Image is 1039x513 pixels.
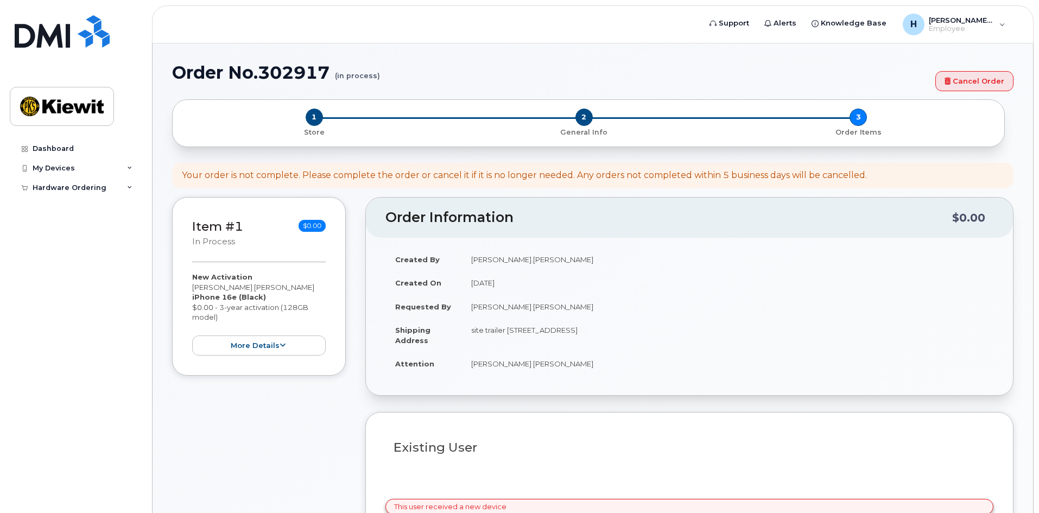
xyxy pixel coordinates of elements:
[299,220,326,232] span: $0.00
[306,109,323,126] span: 1
[192,273,252,281] strong: New Activation
[395,255,440,264] strong: Created By
[952,207,985,228] div: $0.00
[192,293,266,301] strong: iPhone 16e (Black)
[461,248,993,271] td: [PERSON_NAME].[PERSON_NAME]
[395,302,451,311] strong: Requested By
[447,126,721,137] a: 2 General Info
[395,278,441,287] strong: Created On
[385,210,952,225] h2: Order Information
[395,326,430,345] strong: Shipping Address
[461,318,993,352] td: site trailer [STREET_ADDRESS]
[395,359,434,368] strong: Attention
[181,126,447,137] a: 1 Store
[192,219,243,234] a: Item #1
[182,169,867,182] div: Your order is not complete. Please complete the order or cancel it if it is no longer needed. Any...
[451,128,717,137] p: General Info
[192,237,235,246] small: in process
[575,109,593,126] span: 2
[461,295,993,319] td: [PERSON_NAME] [PERSON_NAME]
[394,441,985,454] h3: Existing User
[461,352,993,376] td: [PERSON_NAME] [PERSON_NAME]
[172,63,930,82] h1: Order No.302917
[335,63,380,80] small: (in process)
[935,71,1013,91] a: Cancel Order
[192,272,326,356] div: [PERSON_NAME] [PERSON_NAME] $0.00 - 3-year activation (128GB model)
[192,335,326,356] button: more details
[461,271,993,295] td: [DATE]
[186,128,442,137] p: Store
